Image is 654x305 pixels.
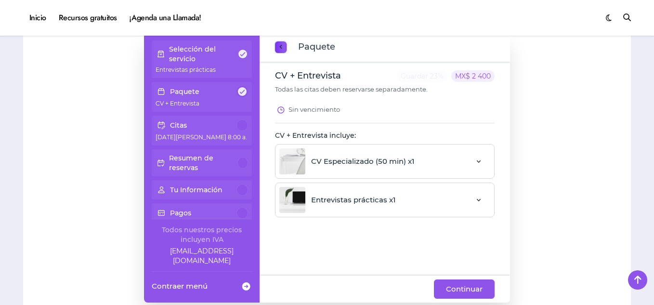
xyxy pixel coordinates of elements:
[451,70,495,82] p: MX$ 2 400
[275,69,341,83] p: CV + Entrevista
[152,225,252,244] div: Todos nuestros precios incluyen IVA
[23,5,52,31] a: Inicio
[52,5,123,31] a: Recursos gratuitos
[279,187,396,213] div: Entrevistas prácticas x1
[275,85,495,93] p: Todas las citas deben reservarse separadamente.
[275,41,287,53] button: previous step
[152,246,252,265] a: Company email: ayuda@elhadadelasvacantes.com
[152,281,208,291] span: Contraer menú
[156,133,256,141] span: [DATE][PERSON_NAME] 8:00 a. m.
[156,100,199,107] span: CV + Entrevista
[170,120,187,130] p: Citas
[279,148,415,174] div: CV Especializado (50 min) x1
[123,5,208,31] a: ¡Agenda una Llamada!
[397,70,447,82] p: Guardar 23%
[156,66,216,73] span: Entrevistas prácticas
[279,148,305,174] img: CV Especializado (50 min)
[288,106,340,114] p: Sin vencimiento
[169,44,237,64] p: Selección del servicio
[298,40,335,54] span: Paquete
[275,131,495,141] p: CV + Entrevista incluye:
[170,208,191,218] p: Pagos
[446,283,483,295] span: Continuar
[170,185,222,195] p: Tu Información
[170,87,199,96] p: Paquete
[434,279,495,299] button: Continuar
[169,153,237,172] p: Resumen de reservas
[279,187,305,213] img: Entrevistas prácticas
